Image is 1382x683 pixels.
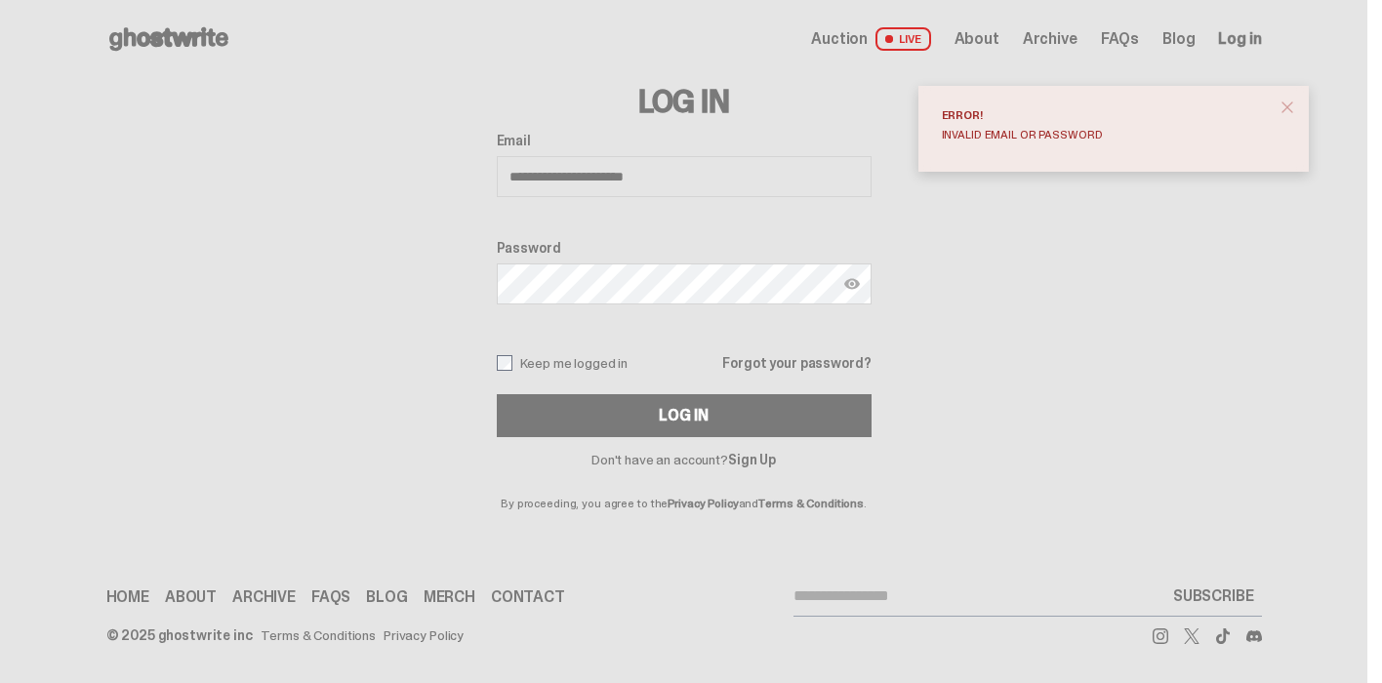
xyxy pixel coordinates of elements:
img: Show password [844,276,860,292]
a: About [955,31,999,47]
a: Archive [1023,31,1077,47]
p: Don't have an account? [497,453,872,466]
a: Home [106,589,149,605]
span: Auction [811,31,868,47]
a: Privacy Policy [668,496,738,511]
button: close [1270,90,1305,125]
div: © 2025 ghostwrite inc [106,628,253,642]
a: Terms & Conditions [758,496,864,511]
a: Merch [424,589,475,605]
a: Auction LIVE [811,27,930,51]
a: Forgot your password? [722,356,871,370]
a: Contact [491,589,565,605]
input: Keep me logged in [497,355,512,371]
a: Sign Up [728,451,776,468]
span: LIVE [875,27,931,51]
p: By proceeding, you agree to the and . [497,466,872,509]
label: Keep me logged in [497,355,629,371]
a: FAQs [311,589,350,605]
a: Log in [1218,31,1261,47]
a: Blog [1162,31,1195,47]
label: Password [497,240,872,256]
a: About [165,589,217,605]
a: Blog [366,589,407,605]
button: Log In [497,394,872,437]
div: Error! [942,109,1270,121]
a: FAQs [1101,31,1139,47]
a: Privacy Policy [384,628,464,642]
label: Email [497,133,872,148]
div: Log In [659,408,708,423]
h3: Log In [497,86,872,117]
a: Terms & Conditions [261,628,376,642]
div: Invalid email or password [942,129,1270,141]
button: SUBSCRIBE [1165,577,1262,616]
a: Archive [232,589,296,605]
